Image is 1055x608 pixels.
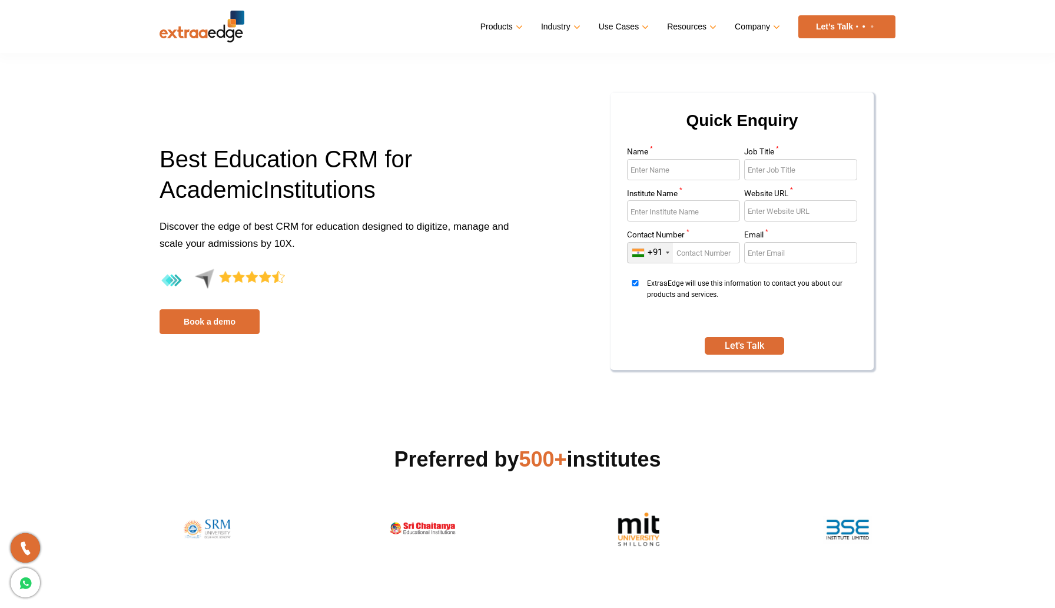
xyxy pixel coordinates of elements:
[160,144,519,218] h1: Best Education CRM for A I
[744,231,857,242] label: Email
[647,278,854,322] span: ExtraaEdge will use this information to contact you about our products and services.
[519,447,567,471] span: 500+
[744,200,857,222] input: Enter Website URL
[744,148,857,159] label: Job Title
[735,18,778,35] a: Company
[541,18,578,35] a: Industry
[648,247,662,258] div: +91
[705,337,784,355] button: SUBMIT
[627,190,740,201] label: Institute Name
[599,18,646,35] a: Use Cases
[175,177,263,203] span: cademic
[798,15,895,38] a: Let’s Talk
[160,309,260,334] a: Book a demo
[628,243,673,263] div: India (भारत): +91
[160,445,895,474] h2: Preferred by institutes
[627,200,740,222] input: Enter Institute Name
[627,159,740,180] input: Enter Name
[480,18,520,35] a: Products
[667,18,714,35] a: Resources
[627,280,643,286] input: ExtraaEdge will use this information to contact you about our products and services.
[744,190,857,201] label: Website URL
[160,269,285,293] img: 4.4-aggregate-rating-by-users
[625,107,860,148] h2: Quick Enquiry
[270,177,376,203] span: nstitutions
[627,231,740,242] label: Contact Number
[744,159,857,180] input: Enter Job Title
[160,221,509,249] span: Discover the edge of best CRM for education designed to digitize, manage and scale your admission...
[744,242,857,263] input: Enter Email
[627,148,740,159] label: Name
[627,242,740,263] input: Enter Contact Number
